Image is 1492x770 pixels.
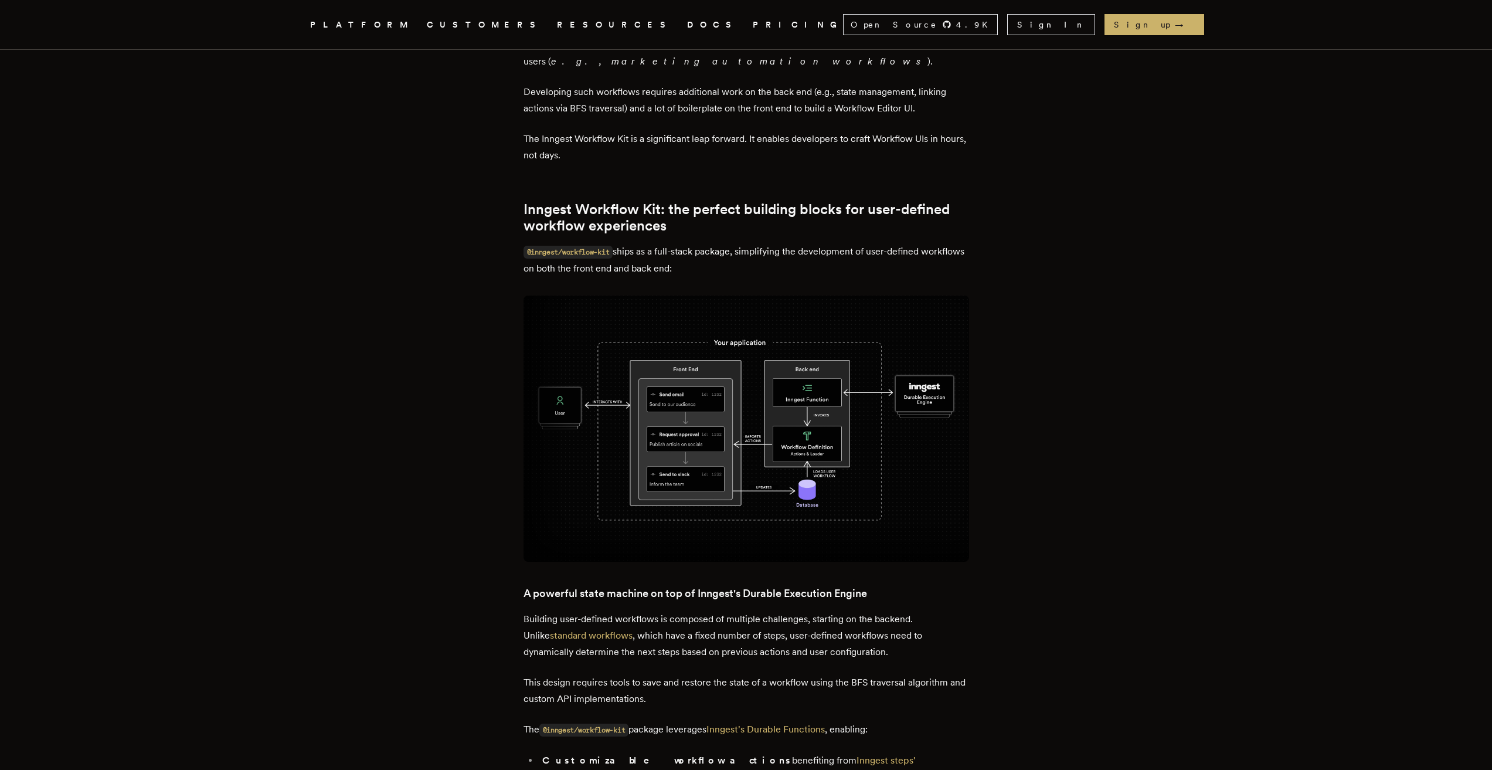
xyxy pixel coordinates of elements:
[1104,14,1204,35] a: Sign up
[427,18,543,32] a: CUSTOMERS
[524,131,969,164] p: The Inngest Workflow Kit is a significant leap forward. It enables developers to craft Workflow U...
[524,246,613,257] a: @inngest/workflow-kit
[753,18,843,32] a: PRICING
[524,674,969,707] p: This design requires tools to save and restore the state of a workflow using the BFS traversal al...
[524,721,969,738] p: The package leverages , enabling:
[524,611,969,660] p: Building user-defined workflows is composed of multiple challenges, starting on the backend. Unli...
[706,724,825,735] a: Inngest's Durable Functions
[539,724,629,737] code: @inngest/workflow-kit
[524,243,969,277] p: ships as a full-stack package, simplifying the development of user-defined workflows on both the ...
[524,84,969,117] p: Developing such workflows requires additional work on the back end (e.g., state management, linki...
[956,19,995,30] span: 4.9 K
[851,19,937,30] span: Open Source
[557,18,673,32] button: RESOURCES
[687,18,739,32] a: DOCS
[524,585,969,602] h3: A powerful state machine on top of Inngest's Durable Execution Engine
[524,246,613,259] code: @inngest/workflow-kit
[310,18,413,32] button: PLATFORM
[550,630,633,641] a: standard workflows
[551,56,927,67] em: e.g., marketing automation workflows
[1007,14,1095,35] a: Sign In
[542,755,792,766] strong: Customizable workflow actions
[1175,19,1195,30] span: →
[524,296,969,562] img: An architecture diagram of an application using Workflow kit
[524,201,969,234] h2: Inngest Workflow Kit: the perfect building blocks for user-defined workflow experiences
[539,724,629,735] a: @inngest/workflow-kit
